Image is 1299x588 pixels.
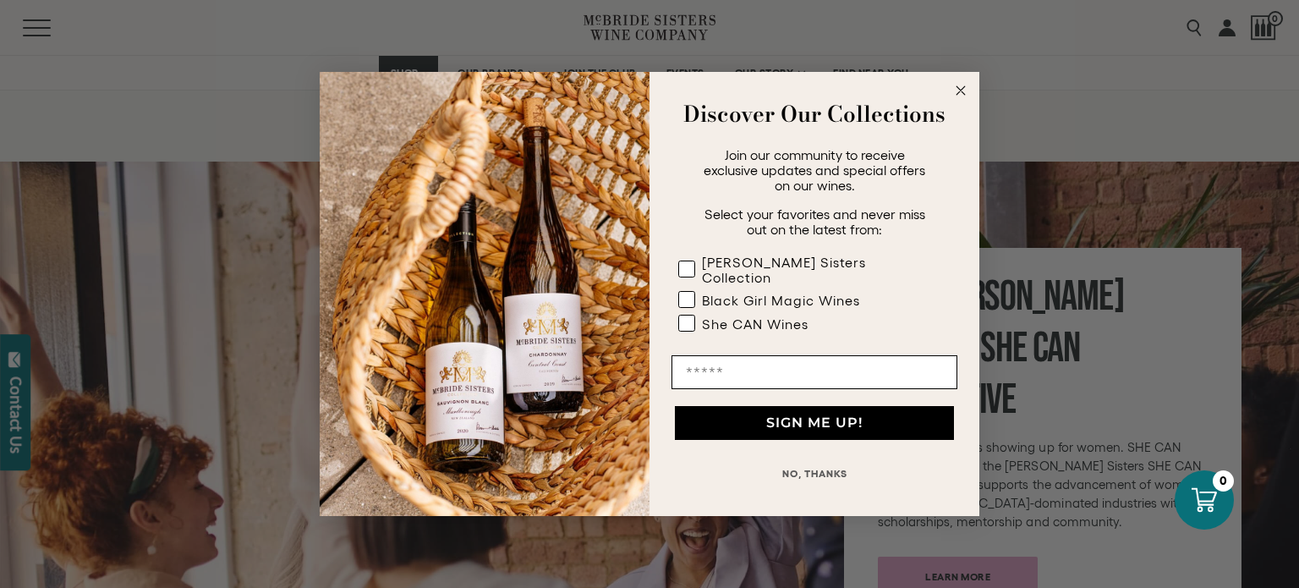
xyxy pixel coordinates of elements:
[320,72,649,516] img: 42653730-7e35-4af7-a99d-12bf478283cf.jpeg
[951,80,971,101] button: Close dialog
[671,355,957,389] input: Email
[675,406,954,440] button: SIGN ME UP!
[671,457,957,491] button: NO, THANKS
[1213,470,1234,492] div: 0
[702,293,860,308] div: Black Girl Magic Wines
[702,255,924,285] div: [PERSON_NAME] Sisters Collection
[704,206,925,237] span: Select your favorites and never miss out on the latest from:
[702,316,808,332] div: She CAN Wines
[704,147,925,193] span: Join our community to receive exclusive updates and special offers on our wines.
[683,97,945,130] strong: Discover Our Collections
